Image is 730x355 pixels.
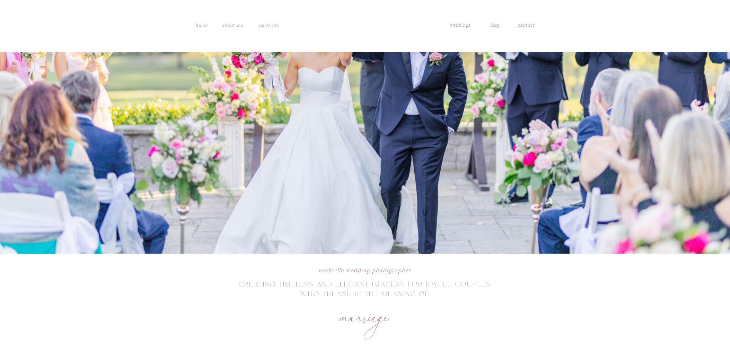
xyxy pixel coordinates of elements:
a: About me [220,22,245,31]
a: Home [195,22,209,31]
p: creating timeless and elegant imagery for joyful couples who treasure the meaning of [234,280,496,310]
a: blog [490,21,500,30]
a: contact [517,21,535,28]
h1: Nashville wedding photographer [234,266,496,279]
a: PORTRAITS [257,22,281,29]
a: weddings [448,21,472,30]
p: marriage [282,304,448,355]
